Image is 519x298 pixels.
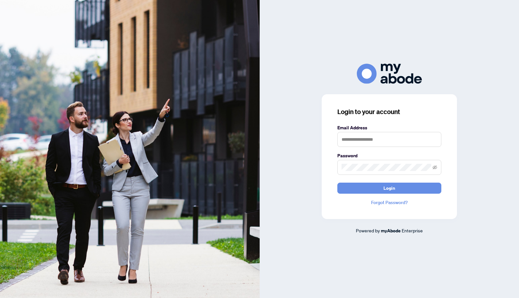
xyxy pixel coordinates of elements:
[337,107,441,116] h3: Login to your account
[337,199,441,206] a: Forgot Password?
[383,183,395,193] span: Login
[337,183,441,194] button: Login
[337,152,441,159] label: Password
[381,227,401,234] a: myAbode
[356,227,380,233] span: Powered by
[337,124,441,131] label: Email Address
[357,64,422,84] img: ma-logo
[402,227,423,233] span: Enterprise
[433,165,437,170] span: eye-invisible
